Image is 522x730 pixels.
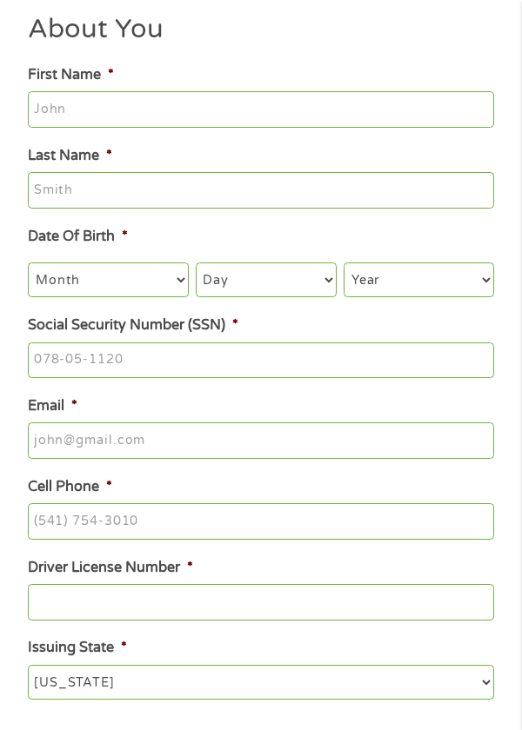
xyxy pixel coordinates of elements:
[28,478,111,496] label: Cell Phone
[28,66,113,84] label: First Name
[28,397,77,415] label: Email
[28,12,493,47] h2: About You
[28,91,493,128] input: John
[28,228,127,246] label: Date Of Birth
[28,503,493,540] input: (541) 754-3010
[28,342,493,379] input: 078-05-1120
[28,422,493,459] input: john@gmail.com
[28,147,111,165] label: Last Name
[28,639,126,657] label: Issuing State
[28,172,493,209] input: Smith
[28,316,238,335] label: Social Security Number (SSN)
[28,559,192,577] label: Driver License Number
